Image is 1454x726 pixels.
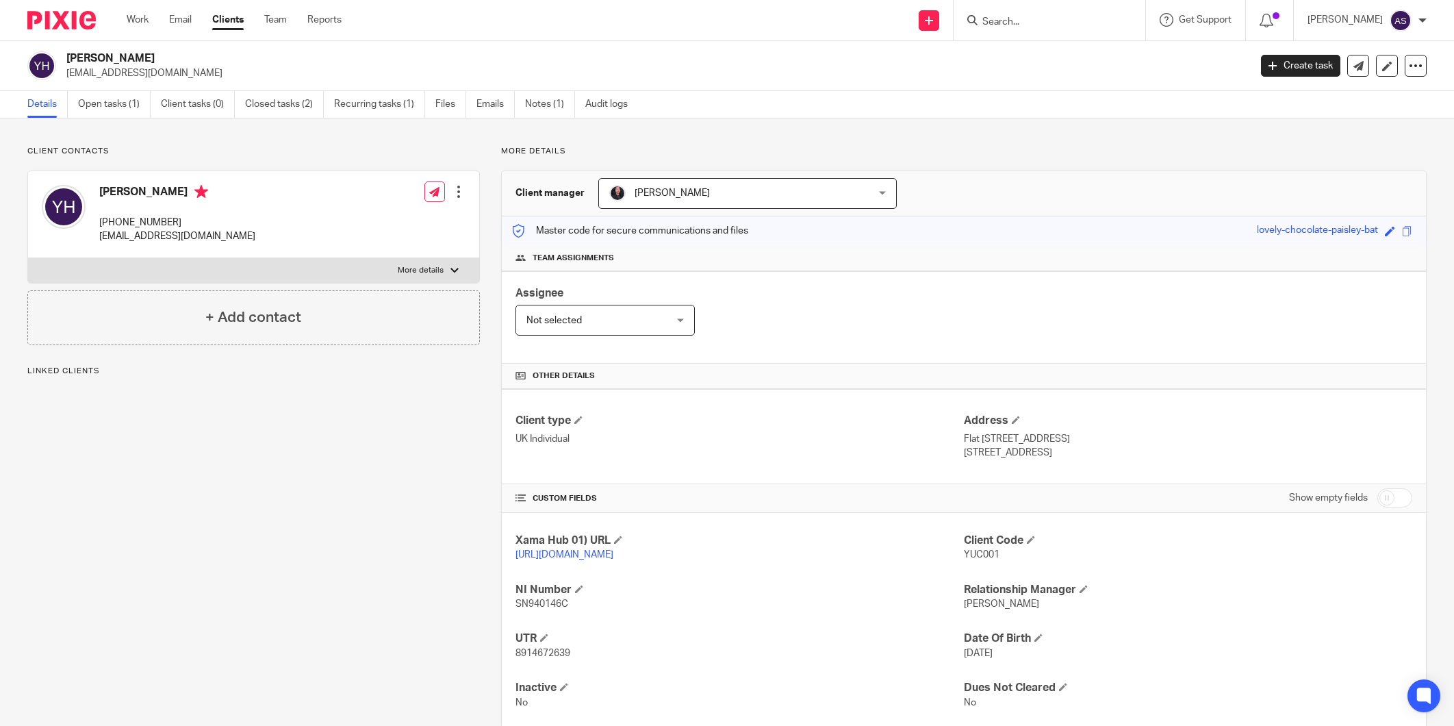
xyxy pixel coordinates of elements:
[515,550,613,560] a: [URL][DOMAIN_NAME]
[99,229,255,243] p: [EMAIL_ADDRESS][DOMAIN_NAME]
[78,91,151,118] a: Open tasks (1)
[533,253,614,264] span: Team assignments
[27,11,96,29] img: Pixie
[964,534,1412,548] h4: Client Code
[515,534,964,548] h4: Xama Hub 01) URL
[66,51,1006,66] h2: [PERSON_NAME]
[169,13,192,27] a: Email
[512,224,748,238] p: Master code for secure communications and files
[501,146,1427,157] p: More details
[161,91,235,118] a: Client tasks (0)
[307,13,342,27] a: Reports
[1257,223,1378,239] div: lovely-chocolate-paisley-bat
[435,91,466,118] a: Files
[334,91,425,118] a: Recurring tasks (1)
[964,432,1412,446] p: Flat [STREET_ADDRESS]
[515,649,570,658] span: 8914672639
[1390,10,1412,32] img: svg%3E
[398,265,444,276] p: More details
[99,185,255,202] h4: [PERSON_NAME]
[27,146,480,157] p: Client contacts
[245,91,324,118] a: Closed tasks (2)
[1261,55,1340,77] a: Create task
[1289,491,1368,505] label: Show empty fields
[609,185,626,201] img: MicrosoftTeams-image.jfif
[1308,13,1383,27] p: [PERSON_NAME]
[515,432,964,446] p: UK Individual
[99,216,255,229] p: [PHONE_NUMBER]
[515,414,964,428] h4: Client type
[515,493,964,504] h4: CUSTOM FIELDS
[635,188,710,198] span: [PERSON_NAME]
[66,66,1240,80] p: [EMAIL_ADDRESS][DOMAIN_NAME]
[27,51,56,80] img: svg%3E
[27,91,68,118] a: Details
[27,366,480,377] p: Linked clients
[964,681,1412,695] h4: Dues Not Cleared
[525,91,575,118] a: Notes (1)
[964,583,1412,597] h4: Relationship Manager
[1179,15,1232,25] span: Get Support
[526,316,582,325] span: Not selected
[964,599,1039,609] span: [PERSON_NAME]
[127,13,149,27] a: Work
[515,681,964,695] h4: Inactive
[205,307,301,328] h4: + Add contact
[194,185,208,199] i: Primary
[964,550,999,560] span: YUC001
[964,446,1412,460] p: [STREET_ADDRESS]
[515,288,563,299] span: Assignee
[964,414,1412,428] h4: Address
[515,186,585,200] h3: Client manager
[515,698,528,708] span: No
[981,16,1104,29] input: Search
[964,631,1412,646] h4: Date Of Birth
[42,185,86,229] img: svg%3E
[476,91,515,118] a: Emails
[515,599,568,609] span: SN940146C
[515,583,964,597] h4: NI Number
[515,631,964,646] h4: UTR
[964,649,993,658] span: [DATE]
[585,91,638,118] a: Audit logs
[964,698,976,708] span: No
[533,371,595,381] span: Other details
[212,13,244,27] a: Clients
[264,13,287,27] a: Team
